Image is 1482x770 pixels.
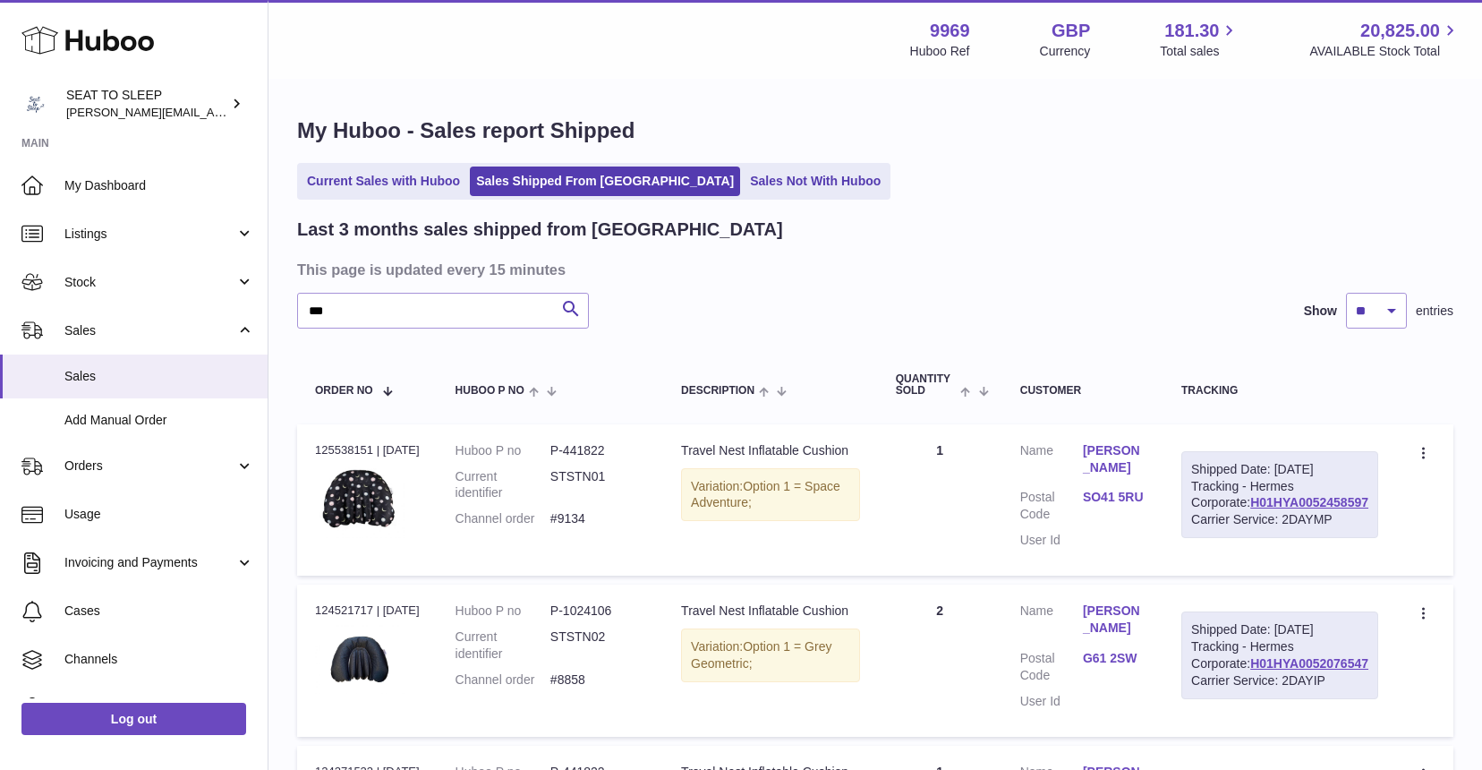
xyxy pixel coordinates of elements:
[1191,511,1368,528] div: Carrier Service: 2DAYMP
[64,554,235,571] span: Invoicing and Payments
[1309,19,1461,60] a: 20,825.00 AVAILABLE Stock Total
[930,19,970,43] strong: 9969
[1020,603,1083,641] dt: Name
[456,468,550,502] dt: Current identifier
[64,274,235,291] span: Stock
[1083,442,1146,476] a: [PERSON_NAME]
[681,629,860,682] div: Variation:
[1083,603,1146,637] a: [PERSON_NAME]
[315,603,420,619] div: 124521717 | [DATE]
[1164,19,1219,43] span: 181.30
[64,177,254,194] span: My Dashboard
[456,510,550,527] dt: Channel order
[1250,656,1368,671] a: H01HYA0052076547
[681,603,860,620] div: Travel Nest Inflatable Cushion
[315,442,420,458] div: 125538151 | [DATE]
[315,464,405,538] img: 99691734033867.jpeg
[1020,442,1083,481] dt: Name
[691,639,831,671] span: Option 1 = Grey Geometric;
[1181,451,1378,539] div: Tracking - Hermes Corporate:
[64,506,254,523] span: Usage
[64,651,254,668] span: Channels
[1020,489,1083,523] dt: Postal Code
[550,468,645,502] dd: STSTN01
[1020,532,1083,549] dt: User Id
[1309,43,1461,60] span: AVAILABLE Stock Total
[297,116,1453,145] h1: My Huboo - Sales report Shipped
[1191,461,1368,478] div: Shipped Date: [DATE]
[550,603,645,620] dd: P-1024106
[1191,621,1368,638] div: Shipped Date: [DATE]
[1040,43,1091,60] div: Currency
[550,629,645,663] dd: STSTN02
[1020,693,1083,710] dt: User Id
[1250,495,1368,509] a: H01HYA0052458597
[878,424,1002,576] td: 1
[1181,385,1378,397] div: Tracking
[66,87,227,121] div: SEAT TO SLEEP
[681,385,754,397] span: Description
[1052,19,1090,43] strong: GBP
[1304,303,1337,320] label: Show
[1360,19,1440,43] span: 20,825.00
[1083,489,1146,506] a: SO41 5RU
[315,385,373,397] span: Order No
[21,703,246,735] a: Log out
[456,603,550,620] dt: Huboo P no
[1191,672,1368,689] div: Carrier Service: 2DAYIP
[64,226,235,243] span: Listings
[456,672,550,689] dt: Channel order
[1181,612,1378,699] div: Tracking - Hermes Corporate:
[1020,650,1083,684] dt: Postal Code
[301,167,466,196] a: Current Sales with Huboo
[64,412,254,429] span: Add Manual Order
[456,442,550,459] dt: Huboo P no
[744,167,887,196] a: Sales Not With Huboo
[64,458,235,475] span: Orders
[1160,43,1239,60] span: Total sales
[297,218,783,242] h2: Last 3 months sales shipped from [GEOGRAPHIC_DATA]
[1020,385,1146,397] div: Customer
[470,167,740,196] a: Sales Shipped From [GEOGRAPHIC_DATA]
[315,625,405,695] img: 99691734033825.jpeg
[21,90,48,117] img: amy@seattosleep.co.uk
[297,260,1449,279] h3: This page is updated every 15 minutes
[896,373,957,397] span: Quantity Sold
[64,368,254,385] span: Sales
[1160,19,1239,60] a: 181.30 Total sales
[456,629,550,663] dt: Current identifier
[550,510,645,527] dd: #9134
[64,603,254,620] span: Cases
[64,322,235,339] span: Sales
[1083,650,1146,667] a: G61 2SW
[910,43,970,60] div: Huboo Ref
[456,385,524,397] span: Huboo P no
[550,672,645,689] dd: #8858
[681,442,860,459] div: Travel Nest Inflatable Cushion
[878,585,1002,736] td: 2
[66,105,359,119] span: [PERSON_NAME][EMAIL_ADDRESS][DOMAIN_NAME]
[1416,303,1453,320] span: entries
[550,442,645,459] dd: P-441822
[681,468,860,522] div: Variation:
[691,479,840,510] span: Option 1 = Space Adventure;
